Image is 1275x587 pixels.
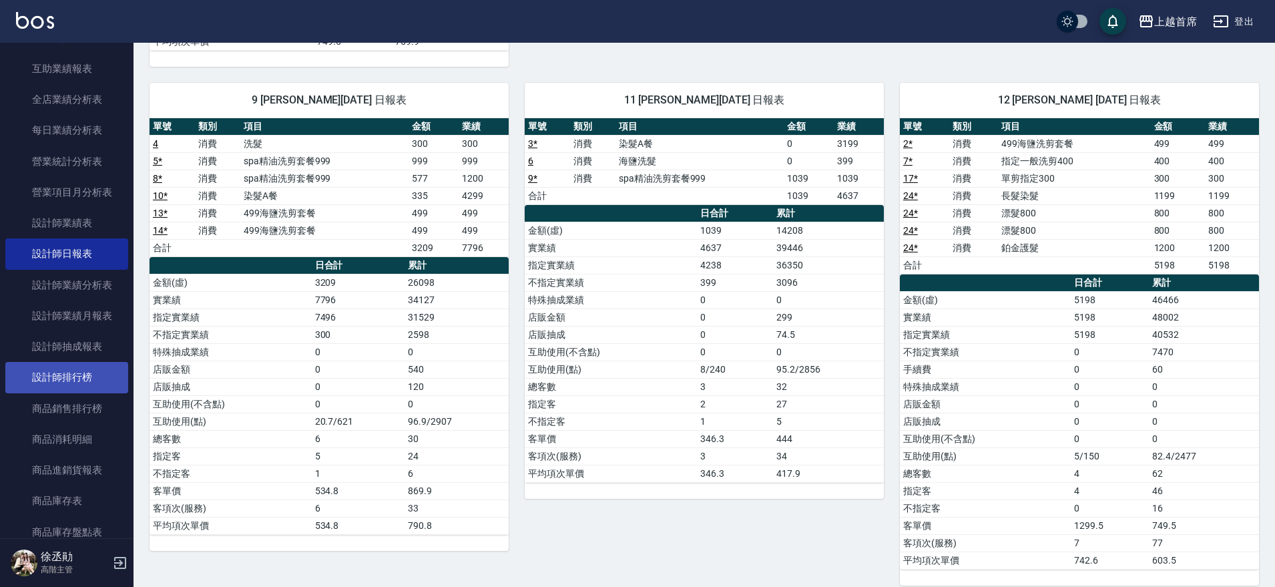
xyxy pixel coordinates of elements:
td: 2 [697,395,773,413]
td: 不指定實業績 [525,274,697,291]
a: 商品消耗明細 [5,424,128,455]
a: 4 [153,138,158,149]
table: a dense table [900,118,1259,274]
td: 60 [1149,361,1259,378]
td: 總客數 [900,465,1071,482]
td: 74.5 [773,326,884,343]
th: 日合計 [312,257,405,274]
td: 消費 [195,152,240,170]
a: 商品庫存表 [5,485,128,516]
td: 39446 [773,239,884,256]
td: 實業績 [900,309,1071,326]
button: 登出 [1208,9,1259,34]
th: 類別 [570,118,615,136]
th: 類別 [195,118,240,136]
td: 店販金額 [150,361,312,378]
td: 800 [1205,204,1259,222]
img: Logo [16,12,54,29]
td: 6 [405,465,509,482]
td: 指定實業績 [150,309,312,326]
td: 417.9 [773,465,884,482]
td: 1200 [1205,239,1259,256]
td: 0 [1071,378,1149,395]
td: 0 [1149,430,1259,447]
td: 0 [312,395,405,413]
th: 累計 [773,205,884,222]
td: 7 [1071,534,1149,552]
td: 互助使用(點) [525,361,697,378]
td: 62 [1149,465,1259,482]
td: 消費 [949,135,999,152]
td: 400 [1151,152,1205,170]
td: 499 [409,222,459,239]
td: 749.5 [1149,517,1259,534]
td: 互助使用(點) [150,413,312,430]
td: 1039 [697,222,773,239]
h5: 徐丞勛 [41,550,109,564]
td: 0 [697,291,773,309]
td: 染髮A餐 [615,135,784,152]
td: 32 [773,378,884,395]
img: Person [11,550,37,576]
td: 399 [834,152,884,170]
td: 客單價 [525,430,697,447]
td: 不指定客 [525,413,697,430]
table: a dense table [525,118,884,205]
td: 總客數 [150,430,312,447]
td: 5198 [1205,256,1259,274]
th: 日合計 [697,205,773,222]
td: 346.3 [697,430,773,447]
td: 0 [697,309,773,326]
th: 業績 [1205,118,1259,136]
td: 特殊抽成業績 [150,343,312,361]
td: 499海鹽洗剪套餐 [998,135,1150,152]
td: 4299 [459,187,509,204]
td: 399 [697,274,773,291]
a: 設計師業績月報表 [5,301,128,331]
td: 742.6 [1071,552,1149,569]
a: 設計師排行榜 [5,362,128,393]
td: 82.4/2477 [1149,447,1259,465]
td: 0 [405,395,509,413]
td: 3096 [773,274,884,291]
td: 7496 [312,309,405,326]
td: 335 [409,187,459,204]
td: 5198 [1071,291,1149,309]
td: 平均項次單價 [900,552,1071,569]
td: 77 [1149,534,1259,552]
td: 0 [1071,361,1149,378]
td: 0 [312,378,405,395]
td: 14208 [773,222,884,239]
td: 46466 [1149,291,1259,309]
a: 全店業績分析表 [5,84,128,115]
td: 8/240 [697,361,773,378]
a: 每日業績分析表 [5,115,128,146]
td: 1039 [834,170,884,187]
td: 3199 [834,135,884,152]
td: 2598 [405,326,509,343]
td: 消費 [195,187,240,204]
td: 漂髮800 [998,204,1150,222]
td: 869.9 [405,482,509,500]
a: 設計師日報表 [5,238,128,269]
td: 店販金額 [525,309,697,326]
td: 1 [312,465,405,482]
td: 499 [1205,135,1259,152]
td: 消費 [195,204,240,222]
td: 長髮染髮 [998,187,1150,204]
a: 設計師業績表 [5,208,128,238]
td: 指定實業績 [525,256,697,274]
button: save [1099,8,1126,35]
td: 消費 [195,222,240,239]
td: 603.5 [1149,552,1259,569]
td: 999 [459,152,509,170]
td: 1200 [459,170,509,187]
td: 平均項次單價 [150,517,312,534]
td: 消費 [949,222,999,239]
td: 0 [1149,413,1259,430]
td: 5198 [1151,256,1205,274]
th: 業績 [834,118,884,136]
td: 5 [773,413,884,430]
td: 0 [697,343,773,361]
th: 類別 [949,118,999,136]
